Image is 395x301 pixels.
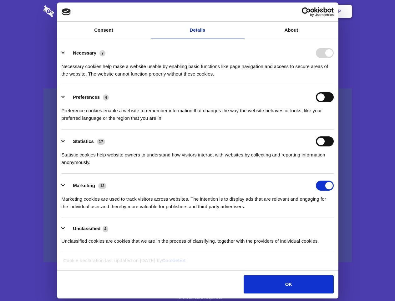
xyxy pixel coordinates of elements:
h4: Auto-redaction of sensitive data, encrypted data sharing and self-destructing private chats. Shar... [43,57,352,78]
a: Details [151,22,245,39]
label: Statistics [73,139,94,144]
span: 7 [99,50,105,56]
span: 17 [97,139,105,145]
a: Cookiebot [162,258,186,263]
h1: Eliminate Slack Data Loss. [43,28,352,51]
iframe: Drift Widget Chat Controller [364,270,387,293]
label: Preferences [73,94,100,100]
span: 13 [98,183,106,189]
button: Marketing (13) [62,181,110,191]
label: Marketing [73,183,95,188]
a: Contact [254,2,282,21]
button: OK [244,275,333,293]
div: Cookie declaration last updated on [DATE] by [58,257,337,269]
div: Necessary cookies help make a website usable by enabling basic functions like page navigation and... [62,58,334,78]
div: Unclassified cookies are cookies that we are in the process of classifying, together with the pro... [62,233,334,245]
span: 4 [103,94,109,101]
img: logo [62,8,71,15]
a: About [245,22,338,39]
a: Pricing [184,2,211,21]
button: Unclassified (4) [62,225,112,233]
div: Marketing cookies are used to track visitors across websites. The intention is to display ads tha... [62,191,334,210]
a: Consent [57,22,151,39]
div: Statistic cookies help website owners to understand how visitors interact with websites by collec... [62,146,334,166]
button: Necessary (7) [62,48,109,58]
img: logo-wordmark-white-trans-d4663122ce5f474addd5e946df7df03e33cb6a1c49d2221995e7729f52c070b2.svg [43,5,97,17]
label: Necessary [73,50,96,55]
a: Wistia video thumbnail [43,88,352,262]
a: Usercentrics Cookiebot - opens in a new window [279,7,334,17]
button: Preferences (4) [62,92,113,102]
a: Login [284,2,311,21]
span: 4 [103,226,109,232]
div: Preference cookies enable a website to remember information that changes the way the website beha... [62,102,334,122]
button: Statistics (17) [62,136,109,146]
